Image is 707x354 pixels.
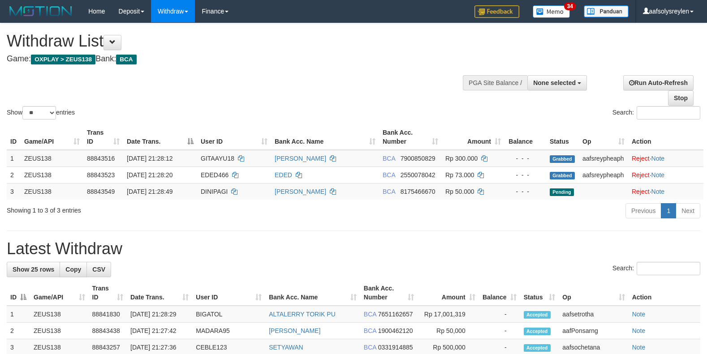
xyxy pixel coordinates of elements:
[127,323,192,339] td: [DATE] 21:27:42
[401,155,435,162] span: Copy 7900850829 to clipboard
[508,171,543,179] div: - - -
[7,280,30,306] th: ID: activate to sort column descending
[479,280,520,306] th: Balance: activate to sort column ascending
[7,4,75,18] img: MOTION_logo.png
[559,323,628,339] td: aafPonsarng
[401,188,435,195] span: Copy 8175466670 to clipboard
[7,323,30,339] td: 2
[269,311,336,318] a: ALTALERRY TORIK PU
[123,124,197,150] th: Date Trans.: activate to sort column descending
[629,280,700,306] th: Action
[550,155,575,163] span: Grabbed
[632,344,646,351] a: Note
[60,262,87,277] a: Copy
[7,32,462,50] h1: Withdraw List
[275,155,326,162] a: [PERSON_NAME]
[479,306,520,323] td: -
[564,2,576,10] span: 34
[579,166,628,183] td: aafsreypheaph
[7,166,21,183] td: 2
[527,75,587,90] button: None selected
[508,154,543,163] div: - - -
[7,55,462,64] h4: Game: Bank:
[628,150,703,167] td: ·
[559,306,628,323] td: aafsetrotha
[378,344,413,351] span: Copy 0331914885 to clipboard
[7,240,700,258] h1: Latest Withdraw
[524,311,551,319] span: Accepted
[479,323,520,339] td: -
[418,323,479,339] td: Rp 50,000
[651,171,665,179] a: Note
[87,188,115,195] span: 88843549
[628,124,703,150] th: Action
[21,124,83,150] th: Game/API: activate to sort column ascending
[87,171,115,179] span: 88843523
[127,171,172,179] span: [DATE] 21:28:20
[661,203,676,218] a: 1
[7,262,60,277] a: Show 25 rows
[612,106,700,119] label: Search:
[89,306,127,323] td: 88841830
[632,188,650,195] a: Reject
[508,187,543,196] div: - - -
[579,150,628,167] td: aafsreypheaph
[559,280,628,306] th: Op: activate to sort column ascending
[632,311,646,318] a: Note
[584,5,629,17] img: panduan.png
[383,155,395,162] span: BCA
[533,5,570,18] img: Button%20Memo.svg
[520,280,559,306] th: Status: activate to sort column ascending
[463,75,527,90] div: PGA Site Balance /
[265,280,360,306] th: Bank Acc. Name: activate to sort column ascending
[524,328,551,335] span: Accepted
[86,262,111,277] a: CSV
[360,280,418,306] th: Bank Acc. Number: activate to sort column ascending
[13,266,54,273] span: Show 25 rows
[637,262,700,275] input: Search:
[504,124,546,150] th: Balance
[418,306,479,323] td: Rp 17,001,319
[378,327,413,334] span: Copy 1900462120 to clipboard
[579,124,628,150] th: Op: activate to sort column ascending
[192,280,265,306] th: User ID: activate to sort column ascending
[269,344,303,351] a: SETYAWAN
[65,266,81,273] span: Copy
[7,183,21,200] td: 3
[127,280,192,306] th: Date Trans.: activate to sort column ascending
[197,124,271,150] th: User ID: activate to sort column ascending
[201,171,228,179] span: EDED466
[89,280,127,306] th: Trans ID: activate to sort column ascending
[127,188,172,195] span: [DATE] 21:28:49
[269,327,320,334] a: [PERSON_NAME]
[550,188,574,196] span: Pending
[474,5,519,18] img: Feedback.jpg
[7,106,75,119] label: Show entries
[445,171,474,179] span: Rp 73.000
[30,306,89,323] td: ZEUS138
[676,203,700,218] a: Next
[550,172,575,179] span: Grabbed
[31,55,95,64] span: OXPLAY > ZEUS138
[192,306,265,323] td: BIGATOL
[7,150,21,167] td: 1
[116,55,136,64] span: BCA
[127,155,172,162] span: [DATE] 21:28:12
[379,124,442,150] th: Bank Acc. Number: activate to sort column ascending
[89,323,127,339] td: 88843438
[21,183,83,200] td: ZEUS138
[87,155,115,162] span: 88843516
[378,311,413,318] span: Copy 7651162657 to clipboard
[192,323,265,339] td: MADARA95
[127,306,192,323] td: [DATE] 21:28:29
[364,344,376,351] span: BCA
[7,124,21,150] th: ID
[546,124,579,150] th: Status
[7,202,288,215] div: Showing 1 to 3 of 3 entries
[418,280,479,306] th: Amount: activate to sort column ascending
[632,171,650,179] a: Reject
[442,124,504,150] th: Amount: activate to sort column ascending
[201,188,228,195] span: DINIPAGI
[21,150,83,167] td: ZEUS138
[383,188,395,195] span: BCA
